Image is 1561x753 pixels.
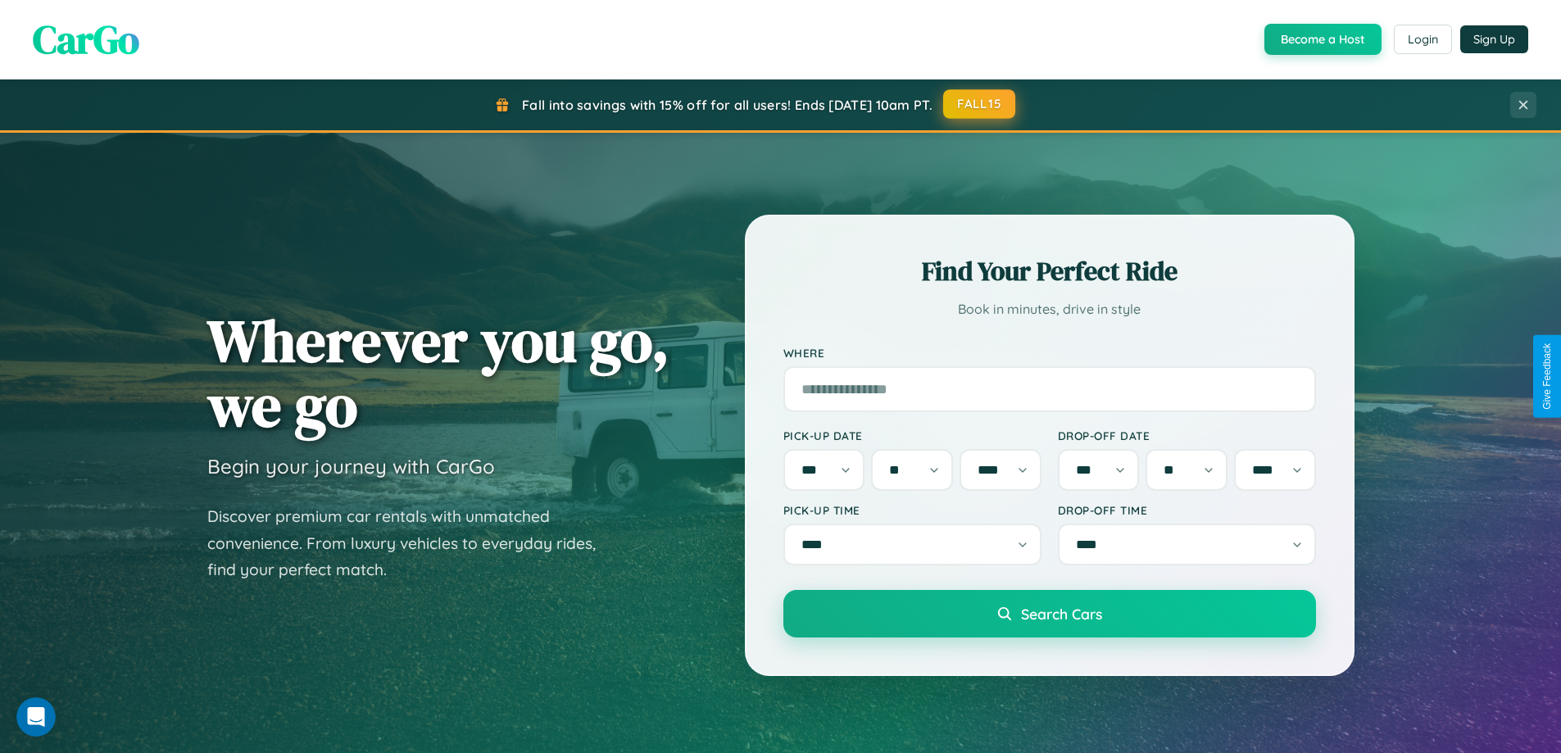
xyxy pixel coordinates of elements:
h2: Find Your Perfect Ride [783,253,1316,289]
label: Drop-off Time [1058,503,1316,517]
button: Become a Host [1264,24,1382,55]
span: Fall into savings with 15% off for all users! Ends [DATE] 10am PT. [522,97,933,113]
button: Login [1394,25,1452,54]
p: Discover premium car rentals with unmatched convenience. From luxury vehicles to everyday rides, ... [207,503,617,583]
label: Pick-up Date [783,429,1041,442]
label: Drop-off Date [1058,429,1316,442]
div: Give Feedback [1541,343,1553,410]
button: FALL15 [943,89,1015,119]
p: Book in minutes, drive in style [783,297,1316,321]
label: Pick-up Time [783,503,1041,517]
button: Sign Up [1460,25,1528,53]
button: Search Cars [783,590,1316,637]
iframe: Intercom live chat [16,697,56,737]
span: CarGo [33,12,139,66]
span: Search Cars [1021,605,1102,623]
h3: Begin your journey with CarGo [207,454,495,479]
label: Where [783,346,1316,360]
h1: Wherever you go, we go [207,308,669,438]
